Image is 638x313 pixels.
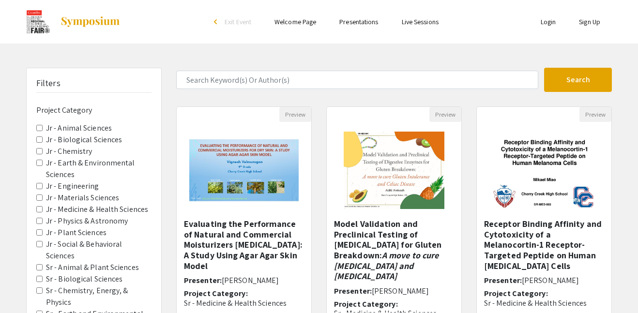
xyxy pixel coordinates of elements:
span: Project Category: [184,288,248,298]
a: Sign Up [579,17,600,26]
span: [PERSON_NAME] [222,275,279,285]
label: Jr - Physics & Astronomy [46,215,128,227]
label: Jr - Plant Sciences [46,227,106,238]
label: Jr - Animal Sciences [46,122,112,134]
label: Jr - Medicine & Health Sciences [46,204,148,215]
label: Jr - Engineering [46,180,99,192]
em: A move to cure [MEDICAL_DATA] and [MEDICAL_DATA] [334,250,439,282]
img: Symposium by ForagerOne [60,16,121,28]
span: [PERSON_NAME] [372,286,429,296]
label: Jr - Biological Sciences [46,134,122,146]
label: Sr - Chemistry, Energy, & Physics [46,285,152,308]
label: Sr - Animal & Plant Sciences [46,262,139,273]
img: <p class="ql-align-center"><span style="background-color: transparent; color: rgb(67, 67, 67);">M... [334,122,454,219]
span: [PERSON_NAME] [522,275,579,285]
img: <p>Receptor Binding Affinity and Cytotoxicity of a Melanocortin-1 Receptor-Targeted Peptide on Hu... [483,122,605,219]
h6: Presenter: [484,276,604,285]
span: Exit Event [225,17,251,26]
button: Preview [429,107,461,122]
h5: Evaluating the Performance of Natural and Commercial Moisturizers [MEDICAL_DATA]: A Study Using A... [184,219,304,271]
h6: Project Category [36,105,152,115]
label: Jr - Chemistry [46,146,92,157]
h5: Receptor Binding Affinity and Cytotoxicity of a Melanocortin-1 Receptor-Targeted Peptide on Human... [484,219,604,271]
label: Sr - Biological Sciences [46,273,122,285]
label: Jr - Materials Sciences [46,192,119,204]
input: Search Keyword(s) Or Author(s) [176,71,538,89]
h6: Presenter: [184,276,304,285]
img: <p><strong style="color: rgb(168, 61, 39);">Evaluating the Performance of Natural and Commercial ... [180,122,309,219]
button: Search [544,68,612,92]
img: The 2023 CoorsTek Denver Metro Regional Science and Engineering Fair! [26,10,50,34]
h6: Presenter: [334,286,454,296]
a: The 2023 CoorsTek Denver Metro Regional Science and Engineering Fair! [26,10,121,34]
label: Jr - Social & Behavioral Sciences [46,238,152,262]
a: Presentations [339,17,378,26]
a: Login [541,17,556,26]
p: Sr - Medicine & Health Sciences [484,298,604,308]
button: Preview [579,107,611,122]
a: Live Sessions [402,17,439,26]
span: Project Category: [334,299,398,309]
a: Welcome Page [274,17,316,26]
h5: Model Validation and Preclinical Testing of [MEDICAL_DATA] for Gluten Breakdown: [334,219,454,282]
span: Project Category: [484,288,548,298]
button: Preview [279,107,311,122]
label: Jr - Earth & Environmental Sciences [46,157,152,180]
iframe: Chat [7,269,41,306]
h5: Filters [36,78,61,89]
div: arrow_back_ios [214,19,220,25]
p: Sr - Medicine & Health Sciences [184,298,304,308]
